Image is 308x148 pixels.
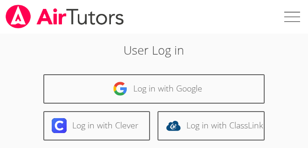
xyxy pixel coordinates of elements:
h2: User Log in [43,41,265,59]
img: airtutors_banner-c4298cdbf04f3fff15de1276eac7730deb9818008684d7c2e4769d2f7ddbe033.png [5,5,125,28]
img: classlink-logo-d6bb404cc1216ec64c9a2012d9dc4662098be43eaf13dc465df04b49fa7ab582.svg [166,118,181,133]
img: clever-logo-6eab21bc6e7a338710f1a6ff85c0baf02591cd810cc4098c63d3a4b26e2feb20.svg [52,118,67,133]
a: Log in with Clever [43,111,151,141]
a: Log in with Google [43,74,265,104]
img: google-logo-50288ca7cdecda66e5e0955fdab243c47b7ad437acaf1139b6f446037453330a.svg [113,81,128,96]
a: Log in with ClassLink [157,111,265,141]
